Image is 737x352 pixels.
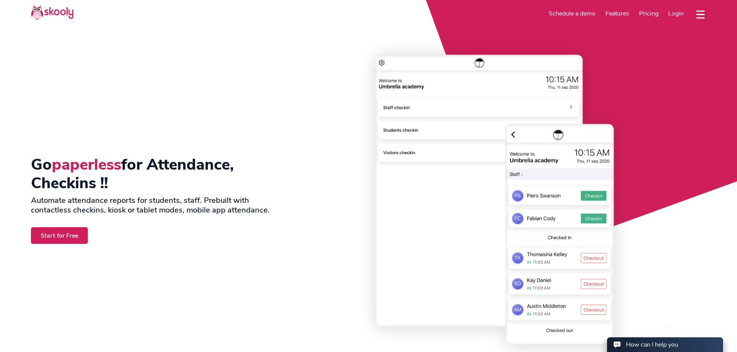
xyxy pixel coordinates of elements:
[52,154,121,175] span: paperless
[634,7,663,20] a: Pricing
[639,9,658,18] span: Pricing
[600,7,634,20] a: Features
[31,227,88,244] a: Start for Free
[31,5,74,20] img: Skooly
[695,5,706,23] button: dropdown menu
[668,9,684,18] span: Login
[31,196,289,215] h2: Automate attendance reports for students, staff. Prebuilt with contactless checkins, kiosk or tab...
[544,7,601,20] a: Schedule a demo
[663,7,689,20] a: Login
[31,155,289,192] h1: Go for Attendance, Checkins !!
